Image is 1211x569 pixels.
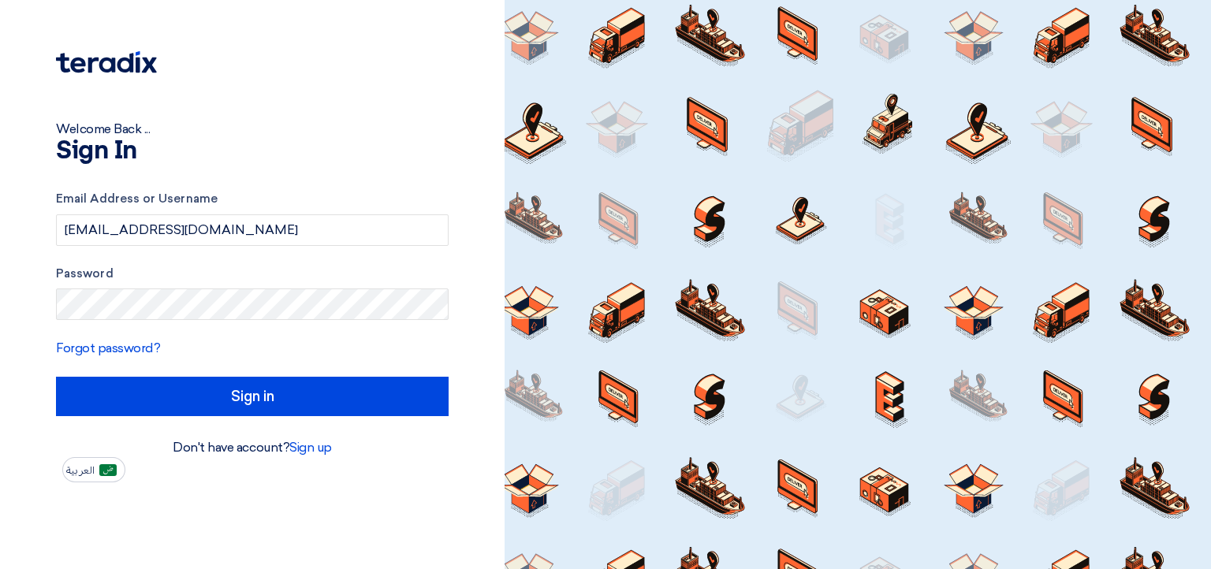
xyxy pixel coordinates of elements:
img: ar-AR.png [99,464,117,476]
a: Forgot password? [56,340,160,355]
div: Don't have account? [56,438,449,457]
input: Enter your business email or username [56,214,449,246]
span: العربية [66,465,95,476]
div: Welcome Back ... [56,120,449,139]
label: Email Address or Username [56,190,449,208]
img: Teradix logo [56,51,157,73]
h1: Sign In [56,139,449,164]
label: Password [56,265,449,283]
input: Sign in [56,377,449,416]
a: Sign up [289,440,332,455]
button: العربية [62,457,125,482]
